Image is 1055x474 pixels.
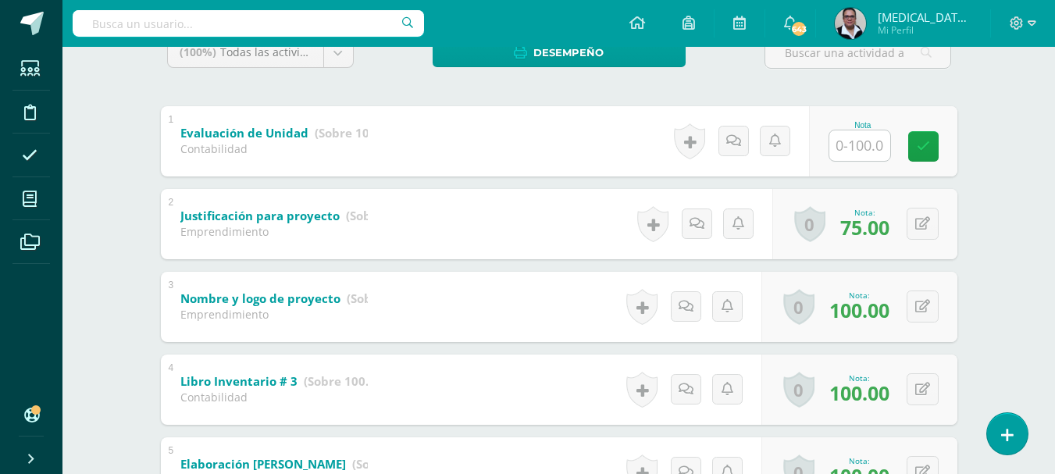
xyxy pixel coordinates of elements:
div: Emprendimiento [180,307,368,322]
img: b40a199d199c7b6c7ebe8f7dd76dcc28.png [835,8,866,39]
span: [MEDICAL_DATA][PERSON_NAME] [878,9,971,25]
div: Nota: [829,372,889,383]
span: 100.00 [829,380,889,406]
span: 100.00 [829,297,889,323]
div: Nota [829,121,897,130]
a: Desempeño [433,37,686,67]
a: 0 [783,372,814,408]
span: Todas las actividades de esta unidad [220,45,414,59]
span: 75.00 [840,214,889,241]
b: Libro Inventario # 3 [180,373,298,389]
strong: (Sobre 100.0) [346,208,422,223]
strong: (Sobre 100.0) [315,125,390,141]
b: Elaboración [PERSON_NAME] [180,456,346,472]
span: (100%) [180,45,216,59]
div: Nota: [829,290,889,301]
div: Contabilidad [180,390,368,405]
div: Contabilidad [180,141,368,156]
div: Nota: [840,207,889,218]
input: 0-100.0 [829,130,890,161]
a: Nombre y logo de proyecto (Sobre 100.0) [180,287,422,312]
span: Desempeño [533,38,604,67]
div: Nota: [829,455,889,466]
input: Busca un usuario... [73,10,424,37]
strong: (Sobre 100.0) [304,373,380,389]
a: Libro Inventario # 3 (Sobre 100.0) [180,369,380,394]
a: Justificación para proyecto (Sobre 100.0) [180,204,422,229]
a: Evaluación de Unidad (Sobre 100.0) [180,121,390,146]
div: Emprendimiento [180,224,368,239]
a: 0 [783,289,814,325]
b: Justificación para proyecto [180,208,340,223]
a: 0 [794,206,825,242]
a: (100%)Todas las actividades de esta unidad [168,37,353,67]
strong: (Sobre 100.0) [347,290,422,306]
span: Mi Perfil [878,23,971,37]
b: Evaluación de Unidad [180,125,308,141]
input: Buscar una actividad aquí... [765,37,950,68]
b: Nombre y logo de proyecto [180,290,340,306]
strong: (Sobre 100.0) [352,456,428,472]
span: 643 [790,20,807,37]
